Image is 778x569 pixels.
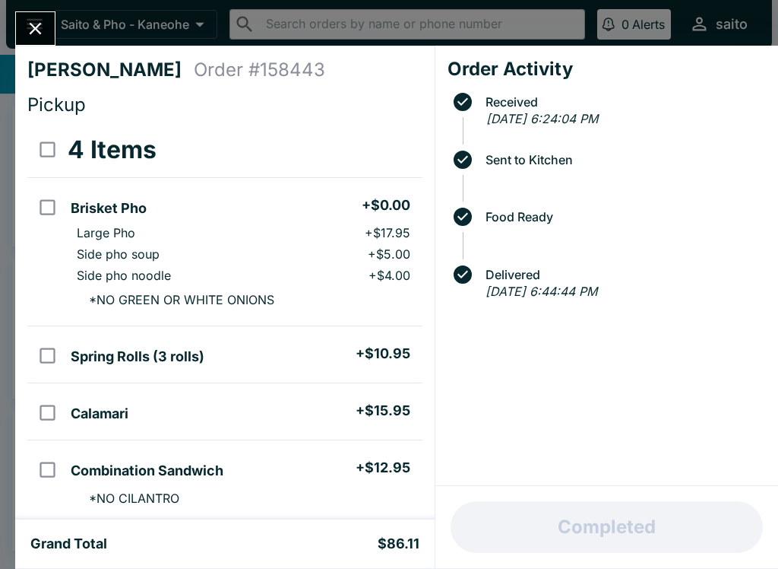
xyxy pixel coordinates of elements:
h5: + $0.00 [362,196,410,215]
h5: Brisket Pho [71,199,147,218]
h5: Calamari [71,405,128,423]
p: * NO GREEN OR WHITE ONIONS [77,292,274,307]
p: Large Pho [77,225,135,240]
h5: + $12.95 [356,459,410,477]
h5: Combination Sandwich [71,462,223,480]
span: Sent to Kitchen [478,153,766,167]
p: * NO CILANTRO [77,491,179,506]
em: [DATE] 6:24:04 PM [486,111,598,126]
h3: 4 Items [68,135,157,165]
h4: [PERSON_NAME] [27,59,194,81]
h5: Grand Total [30,535,107,553]
h5: + $10.95 [356,345,410,363]
span: Delivered [478,268,766,281]
p: Side pho soup [77,246,160,262]
p: Side pho noodle [77,268,171,283]
p: + $5.00 [368,246,410,262]
span: Received [478,95,766,109]
p: + $17.95 [365,225,410,240]
h5: Spring Rolls (3 rolls) [71,348,204,366]
em: [DATE] 6:44:44 PM [485,284,597,299]
h5: + $15.95 [356,402,410,420]
table: orders table [27,122,422,524]
span: Food Ready [478,210,766,224]
span: Pickup [27,94,86,116]
button: Close [16,12,55,45]
h5: $86.11 [378,535,419,553]
h4: Order # 158443 [194,59,325,81]
p: + $4.00 [368,268,410,283]
h4: Order Activity [448,58,766,81]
